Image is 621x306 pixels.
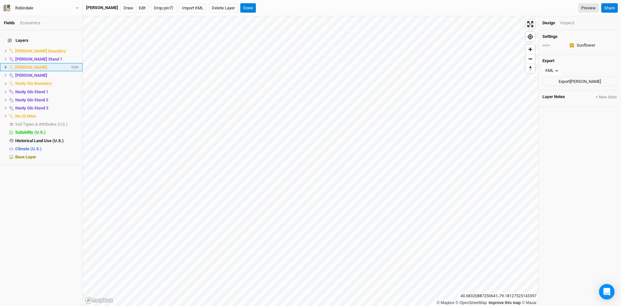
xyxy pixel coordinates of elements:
button: Drop pin [151,3,177,13]
button: Delete Layer [209,3,238,13]
span: [PERSON_NAME] [15,65,47,70]
a: Fields [4,20,15,25]
button: Draw [121,3,136,13]
a: Improve this map [489,300,521,305]
button: Done [240,3,256,13]
span: [PERSON_NAME] Boundary [15,49,66,53]
button: Export[PERSON_NAME] [542,77,617,86]
button: KML [542,66,561,75]
div: Becker Boundary [15,49,79,54]
canvas: Map [83,16,538,306]
button: Find my location [526,32,535,41]
div: Ernest Boundary [86,5,118,11]
div: No 25 Mine [15,114,79,119]
a: Mapbox [437,300,454,305]
div: KML [545,67,554,74]
span: Historical Land Use (U.S.) [15,138,64,143]
div: Nanty Glo Stand 2 [15,97,79,103]
button: Share [601,3,618,13]
a: Mapbox logo [85,297,113,304]
span: Layer Notes [542,94,565,100]
button: Zoom out [526,54,535,63]
div: Suitability (U.S.) [15,130,79,135]
span: Reset bearing to north [526,64,535,73]
div: Nanty Glo Stand 1 [15,89,79,95]
span: [PERSON_NAME] Stand 1 [15,57,62,62]
span: Climate (U.S.) [15,146,42,151]
div: Economics [20,20,40,26]
div: Soil Types & Attributes (U.S.) [15,122,79,127]
button: Reset bearing to north [526,63,535,73]
div: Ernest Boundary [15,65,70,70]
div: Historical Land Use (U.S.) [15,138,79,143]
span: Nanty Glo Stand 1 [15,89,48,94]
span: [PERSON_NAME] [15,73,47,78]
span: Soil Types & Attributes (U.S.) [15,122,68,127]
span: hide [70,63,79,71]
div: Open Intercom Messenger [599,284,615,300]
span: Nanty Glo Boundary [15,81,52,86]
h4: Layers [4,34,79,47]
h4: Settings [542,34,617,39]
span: Suitability (U.S.) [15,130,46,135]
div: Inspect [560,20,574,26]
button: Import KML [179,3,206,13]
h4: Export [542,58,617,63]
span: Base Layer [15,154,36,159]
a: Preview [578,3,599,13]
div: Base Layer [15,154,79,160]
div: Robindale [15,5,33,11]
a: Maxar [522,300,537,305]
div: Becker Stand 1 [15,57,79,62]
div: Nanty Glo Boundary [15,81,79,86]
div: Sunflower [577,42,595,48]
a: OpenStreetMap [456,300,487,305]
div: 40.68320887250641 , -79.18127525143397 [459,293,538,300]
button: Zoom in [526,45,535,54]
button: Enter fullscreen [526,19,535,29]
div: Nanty Glo Stand 3 [15,106,79,111]
div: color [542,43,565,48]
button: Edit [136,3,148,13]
button: Robindale [3,5,79,12]
div: Ernest Stands [15,73,79,78]
span: Nanty Glo Stand 3 [15,106,48,110]
span: No 25 Mine [15,114,36,119]
button: + New Note [595,94,617,100]
div: Climate (U.S.) [15,146,79,152]
span: Nanty Glo Stand 2 [15,97,48,102]
div: Design [542,20,555,26]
